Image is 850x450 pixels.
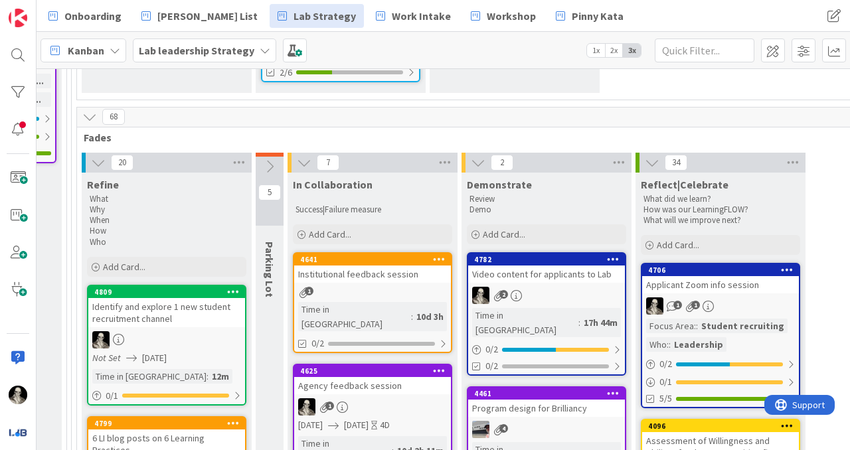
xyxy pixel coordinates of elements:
img: WS [92,331,110,348]
span: Lab Strategy [294,8,356,24]
p: Review [469,194,624,204]
div: Who: [646,337,669,352]
a: 4782Video content for applicants to LabWSTime in [GEOGRAPHIC_DATA]:17h 44m0/20/2 [467,252,626,376]
div: Focus Area: [646,319,696,333]
img: WS [646,297,663,315]
div: 10d 3h [413,309,447,324]
div: Identify and explore 1 new student recruitment channel [88,298,245,327]
img: Visit kanbanzone.com [9,9,27,27]
div: 4096 [648,421,799,431]
p: How was our LearningFLOW? [643,204,798,215]
i: Not Set [92,352,121,364]
p: What did we learn? [643,194,798,204]
div: Time in [GEOGRAPHIC_DATA] [92,369,207,384]
div: 4809 [88,286,245,298]
span: Refine [87,178,119,191]
div: 4799 [88,417,245,429]
div: Student recruiting [698,319,788,333]
div: 4706Applicant Zoom info session [642,264,799,293]
span: Reflect|Celebrate [641,178,728,191]
div: Applicant Zoom info session [642,276,799,293]
p: What will we improve next? [643,215,798,226]
div: 4641 [300,255,451,264]
span: : [696,319,698,333]
div: 4461Program design for Brilliancy [468,388,625,417]
div: WS [88,331,245,348]
img: WS [472,287,489,304]
span: Support [28,2,60,18]
img: WS [9,386,27,404]
span: [DATE] [344,418,369,432]
span: 5 [258,185,281,200]
span: Add Card... [483,228,525,240]
span: 7 [317,155,339,171]
img: WS [298,398,315,415]
div: WS [642,297,799,315]
span: : [411,309,413,324]
input: Quick Filter... [655,38,754,62]
span: Add Card... [309,228,351,240]
div: 4625 [294,365,451,377]
div: 0/2 [468,341,625,358]
div: 17h 44m [580,315,621,330]
p: How [90,226,244,236]
span: 68 [102,109,125,125]
div: 4782 [468,254,625,265]
div: 0/2 [642,356,799,372]
span: Work Intake [392,8,451,24]
span: 2/6 [280,66,292,80]
a: 4706Applicant Zoom info sessionWSFocus Area::Student recruitingWho::Leadership0/20/15/5 [641,263,800,408]
div: 4799 [94,419,245,428]
span: [DATE] [142,351,167,365]
img: avatar [9,423,27,441]
span: 0 / 1 [106,389,118,403]
div: 4D [380,418,390,432]
span: 3x [623,44,641,57]
a: Workshop [463,4,544,28]
p: Who [90,237,244,248]
span: In Collaboration [293,178,373,191]
span: 1x [587,44,605,57]
span: 2 [491,155,513,171]
span: 0 / 1 [659,375,672,389]
b: Lab leadership Strategy [139,44,254,57]
div: 4706 [642,264,799,276]
div: 4096 [642,420,799,432]
span: Parking Lot [263,242,276,297]
div: Institutional feedback session [294,265,451,283]
a: Lab Strategy [270,4,364,28]
div: 12m [209,369,232,384]
span: 1 [325,402,334,410]
span: : [578,315,580,330]
span: 1 [673,301,682,309]
a: [PERSON_NAME] List [133,4,266,28]
p: Demo [469,204,624,215]
span: 5/5 [659,392,672,406]
span: 20 [111,155,133,171]
div: 4706 [648,265,799,275]
span: Workshop [487,8,536,24]
span: 0 / 2 [659,357,672,371]
div: Video content for applicants to Lab [468,265,625,283]
div: jB [468,421,625,438]
div: WS [468,287,625,304]
span: 1 [691,301,700,309]
span: 0/2 [485,359,498,373]
div: WS [294,398,451,415]
p: Why [90,204,244,215]
span: 1 [305,287,313,295]
div: 4625 [300,366,451,376]
img: jB [472,421,489,438]
span: Pinny Kata [572,8,624,24]
span: 34 [665,155,687,171]
span: 0/2 [311,337,324,350]
div: 4625Agency feedback session [294,365,451,394]
span: Kanban [68,42,104,58]
span: Demonstrate [467,178,532,191]
a: 4809Identify and explore 1 new student recruitment channelWSNot Set[DATE]Time in [GEOGRAPHIC_DATA... [87,285,246,406]
span: 0 / 2 [485,342,498,356]
div: Leadership [671,337,726,352]
span: Add Card... [657,239,699,251]
div: 4641 [294,254,451,265]
div: Time in [GEOGRAPHIC_DATA] [298,302,411,331]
